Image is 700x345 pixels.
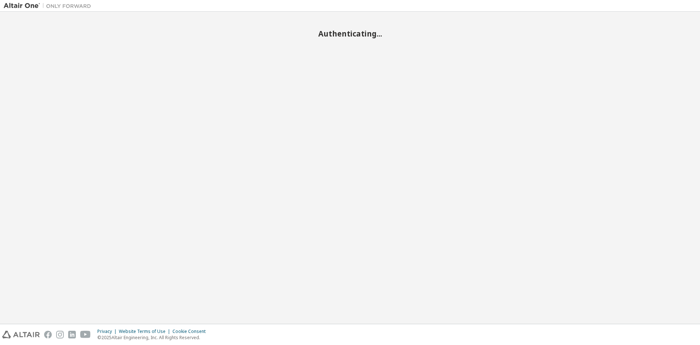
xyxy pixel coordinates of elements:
[119,329,172,334] div: Website Terms of Use
[97,329,119,334] div: Privacy
[2,331,40,338] img: altair_logo.svg
[4,29,696,38] h2: Authenticating...
[68,331,76,338] img: linkedin.svg
[97,334,210,341] p: © 2025 Altair Engineering, Inc. All Rights Reserved.
[80,331,91,338] img: youtube.svg
[44,331,52,338] img: facebook.svg
[56,331,64,338] img: instagram.svg
[4,2,95,9] img: Altair One
[172,329,210,334] div: Cookie Consent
